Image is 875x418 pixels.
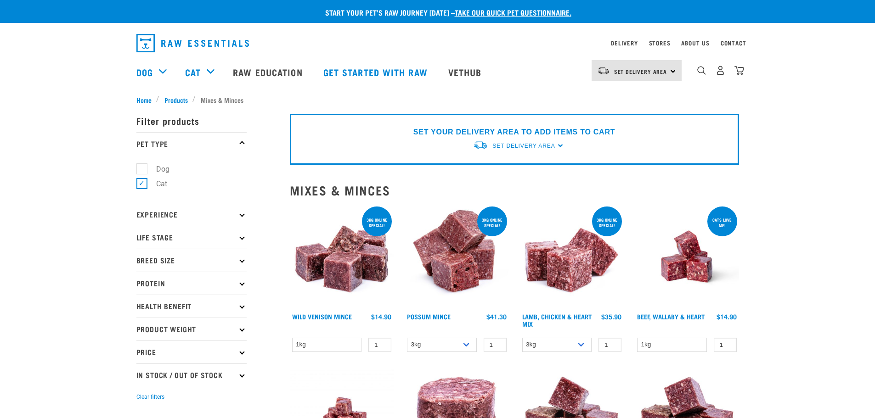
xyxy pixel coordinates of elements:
div: $41.30 [486,313,507,320]
div: 3kg online special! [362,213,392,232]
img: Pile Of Cubed Wild Venison Mince For Pets [290,205,394,309]
p: Filter products [136,109,247,132]
a: Wild Venison Mince [292,315,352,318]
a: Home [136,95,157,105]
input: 1 [368,338,391,352]
p: Price [136,340,247,363]
input: 1 [598,338,621,352]
p: Protein [136,272,247,295]
a: Possum Mince [407,315,451,318]
img: 1102 Possum Mince 01 [405,205,509,309]
p: Breed Size [136,249,247,272]
img: Raw Essentials Logo [136,34,249,52]
span: Set Delivery Area [614,70,667,73]
a: Vethub [439,54,493,90]
label: Cat [141,178,171,189]
nav: dropdown navigation [129,30,746,56]
p: Health Benefit [136,295,247,318]
input: 1 [484,338,507,352]
p: Pet Type [136,132,247,155]
a: Stores [649,41,671,45]
p: In Stock / Out Of Stock [136,363,247,386]
p: Product Weight [136,318,247,340]
div: $14.90 [371,313,391,320]
a: Beef, Wallaby & Heart [637,315,705,318]
img: van-moving.png [473,140,488,150]
a: About Us [681,41,709,45]
img: van-moving.png [597,67,610,75]
a: Delivery [611,41,638,45]
nav: breadcrumbs [136,95,739,105]
span: Set Delivery Area [492,143,555,149]
img: Raw Essentials 2024 July2572 Beef Wallaby Heart [635,205,739,309]
a: take our quick pet questionnaire. [455,10,571,14]
a: Cat [185,65,201,79]
span: Products [164,95,188,105]
a: Products [159,95,192,105]
a: Contact [721,41,746,45]
button: Clear filters [136,393,164,401]
div: 3kg online special! [477,213,507,232]
img: home-icon@2x.png [734,66,744,75]
a: Lamb, Chicken & Heart Mix [522,315,592,325]
p: Life Stage [136,226,247,249]
div: 3kg online special! [592,213,622,232]
a: Dog [136,65,153,79]
label: Dog [141,163,173,175]
img: user.png [716,66,725,75]
img: home-icon-1@2x.png [697,66,706,75]
div: $35.90 [601,313,621,320]
img: 1124 Lamb Chicken Heart Mix 01 [520,205,624,309]
p: SET YOUR DELIVERY AREA TO ADD ITEMS TO CART [413,127,615,138]
div: $14.90 [717,313,737,320]
div: Cats love me! [707,213,737,232]
a: Get started with Raw [314,54,439,90]
h2: Mixes & Minces [290,183,739,197]
a: Raw Education [224,54,314,90]
span: Home [136,95,152,105]
input: 1 [714,338,737,352]
p: Experience [136,203,247,226]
